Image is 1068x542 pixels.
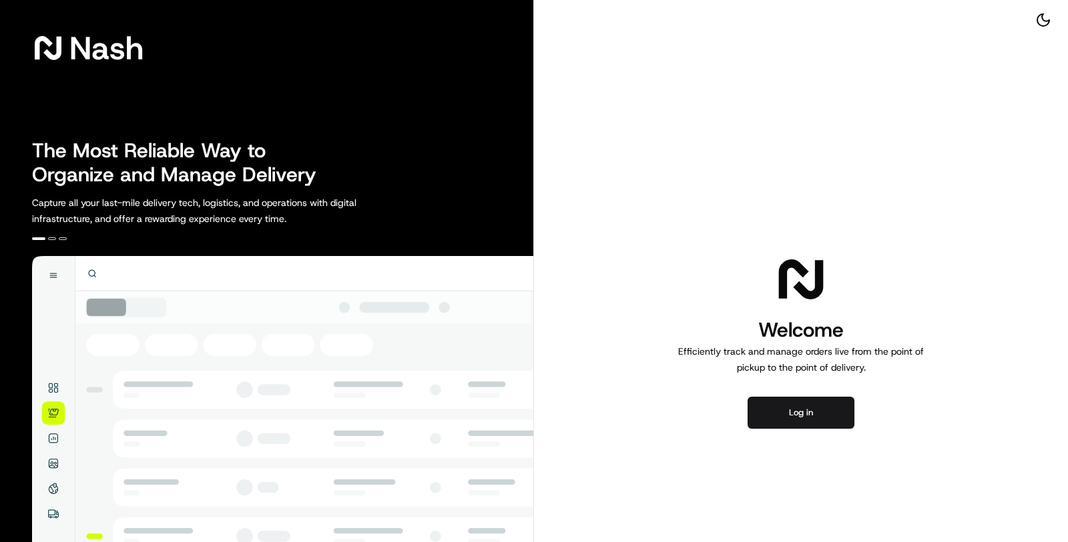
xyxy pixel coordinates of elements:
span: Nash [69,35,144,61]
button: Log in [748,397,854,429]
p: Capture all your last-mile delivery tech, logistics, and operations with digital infrastructure, ... [32,195,417,227]
h2: The Most Reliable Way to Organize and Manage Delivery [32,139,331,187]
h1: Welcome [673,317,929,343]
p: Efficiently track and manage orders live from the point of pickup to the point of delivery. [673,343,929,375]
